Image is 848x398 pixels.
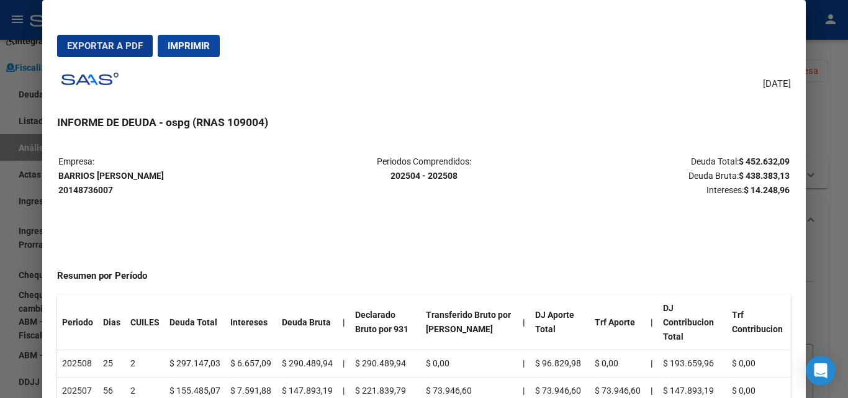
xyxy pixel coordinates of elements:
th: Trf Contribucion [727,295,791,350]
h4: Resumen por Período [57,269,790,283]
td: 25 [98,350,125,378]
th: DJ Aporte Total [530,295,590,350]
td: $ 297.147,03 [165,350,225,378]
td: | [338,350,350,378]
strong: $ 452.632,09 [739,156,790,166]
th: | [338,295,350,350]
th: CUILES [125,295,165,350]
strong: $ 14.248,96 [744,185,790,195]
th: Periodo [57,295,98,350]
span: Imprimir [168,40,210,52]
td: 202508 [57,350,98,378]
strong: 202504 - 202508 [390,171,458,181]
div: Open Intercom Messenger [806,356,836,386]
strong: $ 438.383,13 [739,171,790,181]
h3: INFORME DE DEUDA - ospg (RNAS 109004) [57,114,790,130]
th: DJ Contribucion Total [658,295,727,350]
th: Intereses [225,295,277,350]
p: Empresa: [58,155,301,197]
th: Deuda Bruta [277,295,338,350]
span: Exportar a PDF [67,40,143,52]
td: $ 6.657,09 [225,350,277,378]
td: $ 0,00 [590,350,646,378]
th: Transferido Bruto por [PERSON_NAME] [421,295,518,350]
th: Declarado Bruto por 931 [350,295,421,350]
strong: BARRIOS [PERSON_NAME] 20148736007 [58,171,164,195]
td: $ 290.489,94 [350,350,421,378]
th: | [646,295,658,350]
button: Imprimir [158,35,220,57]
td: $ 96.829,98 [530,350,590,378]
td: $ 0,00 [727,350,791,378]
button: Exportar a PDF [57,35,153,57]
th: | [518,295,530,350]
th: Trf Aporte [590,295,646,350]
td: $ 290.489,94 [277,350,338,378]
th: Dias [98,295,125,350]
th: Deuda Total [165,295,225,350]
td: $ 193.659,96 [658,350,727,378]
p: Deuda Total: Deuda Bruta: Intereses: [547,155,790,197]
td: | [518,350,530,378]
p: Periodos Comprendidos: [302,155,545,183]
td: 2 [125,350,165,378]
th: | [646,350,658,378]
td: $ 0,00 [421,350,518,378]
span: [DATE] [763,77,791,91]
